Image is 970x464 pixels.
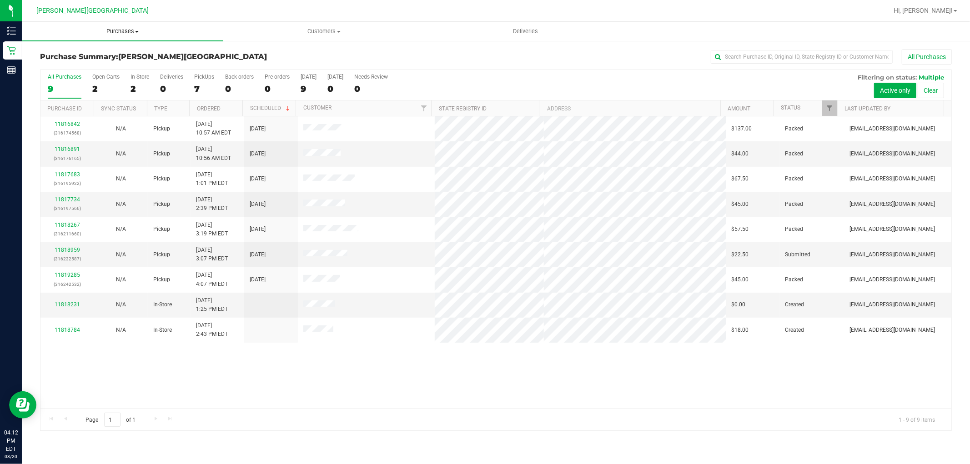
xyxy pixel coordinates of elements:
span: [DATE] 10:56 AM EDT [196,145,231,162]
span: $44.00 [732,150,749,158]
a: 11816842 [55,121,80,127]
button: N/A [116,175,126,183]
span: Pickup [153,150,170,158]
div: 0 [265,84,290,94]
span: [DATE] 2:43 PM EDT [196,321,228,339]
span: 1 - 9 of 9 items [891,413,942,426]
span: $137.00 [732,125,752,133]
span: [DATE] 2:39 PM EDT [196,195,228,213]
span: [EMAIL_ADDRESS][DOMAIN_NAME] [849,175,935,183]
a: Sync Status [101,105,136,112]
div: 0 [225,84,254,94]
inline-svg: Inventory [7,26,16,35]
span: Not Applicable [116,251,126,258]
div: [DATE] [301,74,317,80]
inline-svg: Retail [7,46,16,55]
span: Purchases [22,27,223,35]
a: 11816891 [55,146,80,152]
span: Pickup [153,125,170,133]
button: N/A [116,326,126,334]
a: Deliveries [425,22,626,41]
input: Search Purchase ID, Original ID, State Registry ID or Customer Name... [711,50,893,64]
a: Purchases [22,22,223,41]
button: N/A [116,225,126,234]
a: Status [781,105,800,111]
button: All Purchases [902,49,952,65]
p: (316176165) [46,154,89,163]
span: Not Applicable [116,175,126,182]
span: Packed [785,225,804,234]
span: [EMAIL_ADDRESS][DOMAIN_NAME] [849,326,935,334]
span: Not Applicable [116,301,126,308]
span: [DATE] [250,275,266,284]
span: [DATE] [250,150,266,158]
span: [DATE] 4:07 PM EDT [196,271,228,288]
a: 11817734 [55,196,80,203]
a: 11817683 [55,171,80,178]
div: 0 [160,84,183,94]
p: (316242532) [46,280,89,289]
div: 9 [301,84,317,94]
span: $0.00 [732,300,746,309]
a: 11819285 [55,272,80,278]
span: Filtering on status: [858,74,917,81]
span: In-Store [153,300,172,309]
inline-svg: Reports [7,65,16,75]
span: [DATE] [250,175,266,183]
div: 7 [194,84,214,94]
a: State Registry ID [439,105,487,112]
span: Created [785,300,804,309]
div: In Store [131,74,149,80]
div: All Purchases [48,74,81,80]
span: [PERSON_NAME][GEOGRAPHIC_DATA] [118,52,267,61]
a: 11818959 [55,247,80,253]
div: 2 [92,84,120,94]
p: 08/20 [4,453,18,460]
div: [DATE] [327,74,343,80]
div: Deliveries [160,74,183,80]
button: N/A [116,125,126,133]
div: Open Carts [92,74,120,80]
span: [PERSON_NAME][GEOGRAPHIC_DATA] [37,7,149,15]
span: Packed [785,275,804,284]
a: Scheduled [250,105,292,111]
span: [DATE] 3:19 PM EDT [196,221,228,238]
span: Deliveries [501,27,550,35]
span: Pickup [153,175,170,183]
a: Customer [303,105,332,111]
span: Pickup [153,200,170,209]
a: Purchase ID [47,105,82,112]
span: $67.50 [732,175,749,183]
span: Pickup [153,250,170,259]
span: Customers [224,27,424,35]
span: Multiple [919,74,944,81]
button: N/A [116,200,126,209]
span: Packed [785,125,804,133]
a: 11818231 [55,301,80,308]
span: [DATE] 10:57 AM EDT [196,120,231,137]
p: (316197566) [46,204,89,213]
a: Filter [416,100,431,116]
div: 0 [327,84,343,94]
div: Needs Review [354,74,388,80]
input: 1 [104,413,121,427]
iframe: Resource center [9,391,36,419]
span: In-Store [153,326,172,334]
span: Submitted [785,250,811,259]
span: Not Applicable [116,327,126,333]
button: N/A [116,250,126,259]
a: Last Updated By [845,105,891,112]
div: 0 [354,84,388,94]
span: [EMAIL_ADDRESS][DOMAIN_NAME] [849,250,935,259]
span: [EMAIL_ADDRESS][DOMAIN_NAME] [849,150,935,158]
span: Not Applicable [116,201,126,207]
span: [EMAIL_ADDRESS][DOMAIN_NAME] [849,225,935,234]
span: [EMAIL_ADDRESS][DOMAIN_NAME] [849,300,935,309]
span: [EMAIL_ADDRESS][DOMAIN_NAME] [849,125,935,133]
div: 9 [48,84,81,94]
button: Clear [918,83,944,98]
p: (316232587) [46,254,89,263]
span: Created [785,326,804,334]
span: [DATE] 3:07 PM EDT [196,246,228,263]
p: (316211660) [46,230,89,238]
